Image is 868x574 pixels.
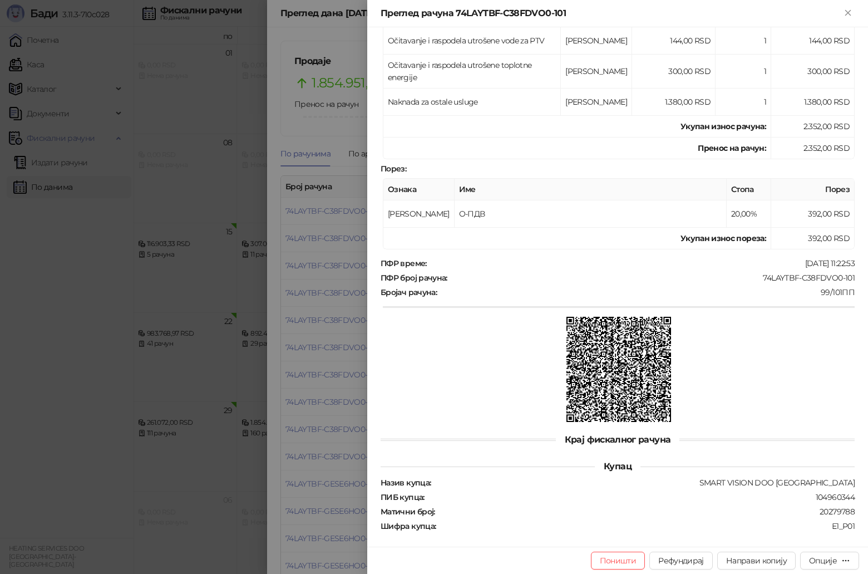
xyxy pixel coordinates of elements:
strong: Укупан износ пореза: [680,233,766,243]
span: Купац [595,461,640,472]
button: Close [841,7,855,20]
td: Očitavanje i raspodela utrošene vode za PTV [383,27,561,55]
button: Рефундирај [649,552,713,570]
strong: ПИБ купца : [381,492,425,502]
td: [PERSON_NAME] [383,200,455,228]
strong: Шифра купца : [381,521,436,531]
div: [DATE] 11:22:53 [428,258,856,268]
strong: ПФР број рачуна : [381,273,447,283]
td: 392,00 RSD [771,228,855,249]
td: 20,00% [727,200,771,228]
div: Преглед рачуна 74LAYTBF-C38FDVO0-101 [381,7,841,20]
div: 99/101ПП [438,287,856,297]
strong: Матични број : [381,507,435,517]
div: 104960344 [426,492,856,502]
td: 1.380,00 RSD [771,89,855,116]
button: Опције [800,552,859,570]
td: 144,00 RSD [771,27,855,55]
td: 392,00 RSD [771,200,855,228]
div: 74LAYTBF-C38FDVO0-101 [448,273,856,283]
td: 1 [716,55,771,89]
td: О-ПДВ [455,200,727,228]
div: Е1_P01 [437,521,856,531]
th: Ознака [383,179,455,200]
th: Стопа [727,179,771,200]
td: 1 [716,27,771,55]
td: 300,00 RSD [771,55,855,89]
span: Направи копију [726,556,787,566]
td: 300,00 RSD [632,55,716,89]
strong: Бројач рачуна : [381,287,437,297]
th: Име [455,179,727,200]
span: Крај фискалног рачуна [556,434,680,445]
td: [PERSON_NAME] [561,55,632,89]
button: Направи копију [717,552,796,570]
td: [PERSON_NAME] [561,27,632,55]
td: 2.352,00 RSD [771,116,855,138]
div: Опције [809,556,837,566]
strong: ПФР време : [381,258,427,268]
td: Očitavanje i raspodela utrošene toplotne energije [383,55,561,89]
td: Naknada za ostale usluge [383,89,561,116]
td: 1.380,00 RSD [632,89,716,116]
img: QR код [566,317,672,422]
strong: Порез : [381,164,406,174]
td: 2.352,00 RSD [771,138,855,159]
strong: Пренос на рачун : [698,143,766,153]
div: SMART VISION DOO [GEOGRAPHIC_DATA] [432,478,856,488]
td: 144,00 RSD [632,27,716,55]
th: Порез [771,179,855,200]
strong: Назив купца : [381,478,431,488]
button: Поништи [591,552,645,570]
td: [PERSON_NAME] [561,89,632,116]
td: 1 [716,89,771,116]
div: 20279788 [436,507,856,517]
strong: Укупан износ рачуна : [680,121,766,131]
